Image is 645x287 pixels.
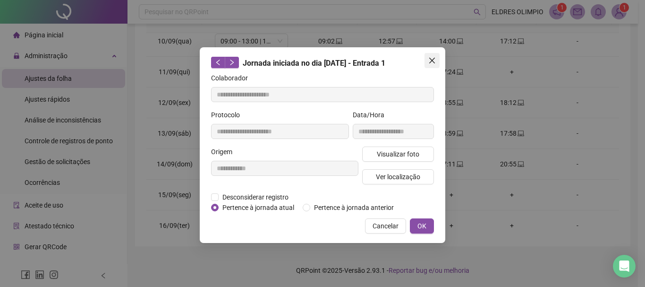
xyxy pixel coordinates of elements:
[410,218,434,234] button: OK
[353,110,390,120] label: Data/Hora
[211,57,434,69] div: Jornada iniciada no dia [DATE] - Entrada 1
[362,147,434,162] button: Visualizar foto
[373,221,399,231] span: Cancelar
[365,218,406,234] button: Cancelar
[424,53,440,68] button: Close
[219,202,298,213] span: Pertence à jornada atual
[225,57,239,68] button: right
[211,110,246,120] label: Protocolo
[310,202,398,213] span: Pertence à jornada anterior
[215,59,221,66] span: left
[211,147,238,157] label: Origem
[211,57,225,68] button: left
[362,169,434,184] button: Ver localização
[428,57,436,64] span: close
[211,73,254,83] label: Colaborador
[376,172,420,182] span: Ver localização
[377,149,419,159] span: Visualizar foto
[229,59,235,66] span: right
[417,221,426,231] span: OK
[219,192,292,202] span: Desconsiderar registro
[613,255,636,278] div: Open Intercom Messenger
